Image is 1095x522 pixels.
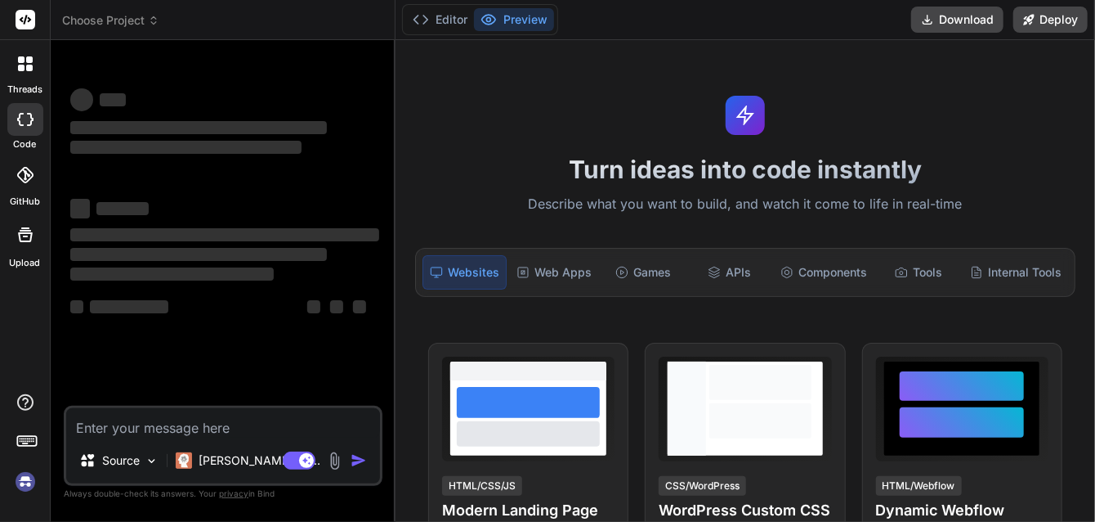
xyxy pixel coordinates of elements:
img: attachment [325,452,344,470]
h1: Turn ideas into code instantly [405,155,1085,184]
label: Upload [10,256,41,270]
button: Editor [406,8,474,31]
label: threads [7,83,42,97]
span: ‌ [70,228,379,241]
span: ‌ [70,141,302,154]
p: Always double-check its answers. Your in Bind [64,486,382,502]
label: GitHub [10,195,40,209]
div: Internal Tools [963,255,1068,290]
div: HTML/Webflow [876,476,962,496]
img: signin [11,468,39,496]
div: HTML/CSS/JS [442,476,522,496]
span: privacy [219,488,248,498]
div: Components [774,255,874,290]
label: code [14,137,37,151]
div: CSS/WordPress [659,476,746,496]
div: Web Apps [510,255,598,290]
span: ‌ [70,300,83,313]
span: Choose Project [62,12,159,29]
img: Claude 4 Sonnet [176,452,192,469]
button: Preview [474,8,554,31]
span: ‌ [353,300,366,313]
span: ‌ [100,93,126,106]
span: ‌ [307,300,320,313]
span: ‌ [70,248,327,261]
span: ‌ [96,202,149,215]
button: Deploy [1013,7,1088,33]
span: ‌ [90,300,168,313]
img: icon [351,452,367,469]
img: Pick Models [145,454,159,468]
span: ‌ [70,88,93,111]
span: ‌ [70,121,327,134]
div: Websites [422,255,507,290]
span: ‌ [330,300,343,313]
span: ‌ [70,268,274,281]
p: Source [102,452,140,469]
div: APIs [688,255,771,290]
h4: Modern Landing Page [442,499,615,522]
span: ‌ [70,199,90,218]
p: [PERSON_NAME] 4 S.. [199,452,320,469]
p: Describe what you want to build, and watch it come to life in real-time [405,194,1085,215]
div: Games [601,255,685,290]
h4: WordPress Custom CSS [659,499,831,522]
button: Download [911,7,1003,33]
div: Tools [877,255,960,290]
